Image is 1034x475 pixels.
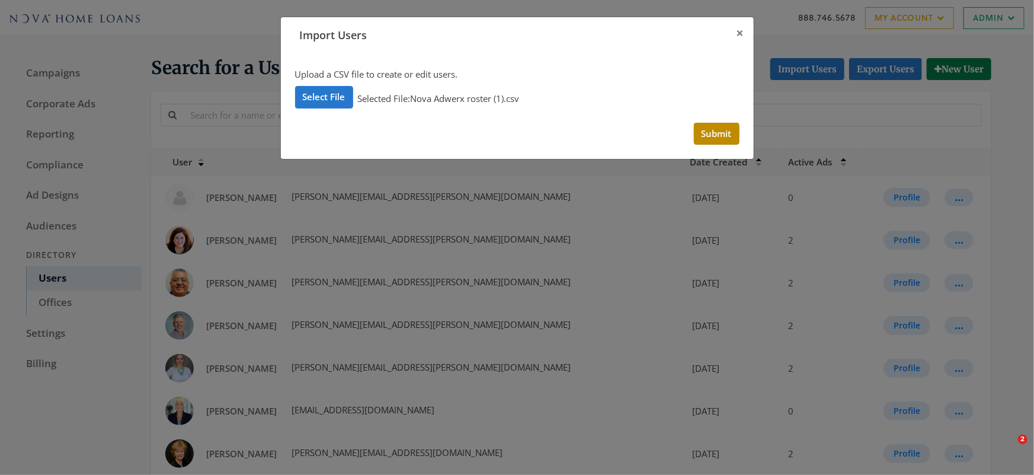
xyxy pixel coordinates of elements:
span: Import Users [290,18,367,42]
label: Select File [295,86,353,108]
button: Submit [694,123,740,145]
button: Close [727,17,754,50]
span: × [737,24,744,42]
span: Selected file [358,93,520,104]
span: 2 [1018,435,1027,444]
div: Upload a CSV file to create or edit users. [295,68,740,113]
iframe: Intercom live chat [994,435,1022,463]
